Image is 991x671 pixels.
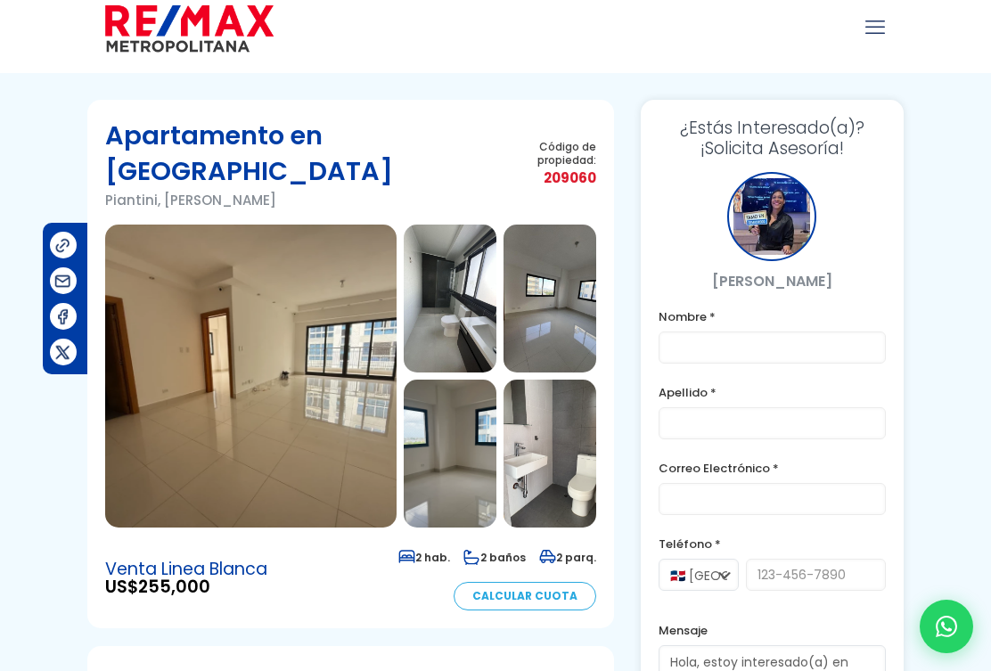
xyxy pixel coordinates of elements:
[659,306,886,328] label: Nombre *
[53,236,72,255] img: Compartir
[746,559,886,591] input: 123-456-7890
[404,380,496,528] img: Apartamento en Piantini
[105,118,504,189] h1: Apartamento en [GEOGRAPHIC_DATA]
[404,225,496,372] img: Apartamento en Piantini
[659,381,886,404] label: Apellido *
[504,380,596,528] img: Apartamento en Piantini
[504,225,596,372] img: Apartamento en Piantini
[659,118,886,159] h3: ¡Solicita Asesoría!
[504,140,596,167] span: Código de propiedad:
[860,12,890,43] a: mobile menu
[53,307,72,326] img: Compartir
[138,575,210,599] span: 255,000
[105,225,397,528] img: Apartamento en Piantini
[727,172,816,261] div: PATRICIA LEYBA
[53,272,72,290] img: Compartir
[659,533,886,555] label: Teléfono *
[659,118,886,138] span: ¿Estás Interesado(a)?
[659,457,886,479] label: Correo Electrónico *
[105,189,504,211] p: Piantini, [PERSON_NAME]
[659,270,886,292] p: [PERSON_NAME]
[53,343,72,362] img: Compartir
[659,619,886,642] label: Mensaje
[398,550,450,565] span: 2 hab.
[105,561,267,578] span: Venta Linea Blanca
[454,582,596,610] a: Calcular Cuota
[504,167,596,189] span: 209060
[105,578,267,596] span: US$
[463,550,526,565] span: 2 baños
[539,550,596,565] span: 2 parq.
